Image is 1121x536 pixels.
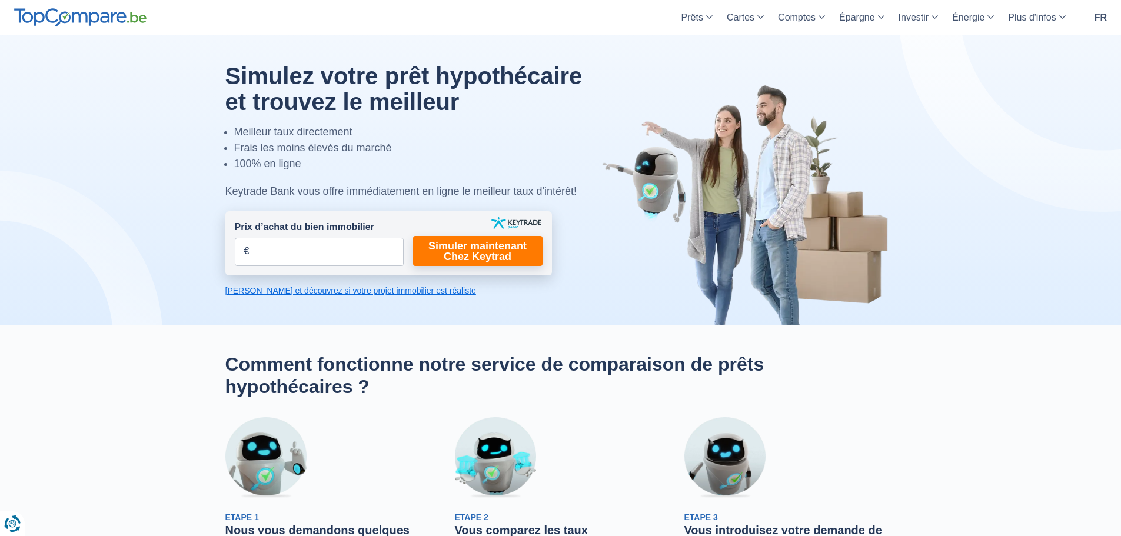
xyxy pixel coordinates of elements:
span: Etape 1 [225,512,259,522]
span: Etape 2 [455,512,488,522]
img: Etape 3 [684,417,766,498]
span: € [244,245,250,258]
li: Meilleur taux directement [234,124,610,140]
img: Etape 1 [225,417,307,498]
h1: Simulez votre prêt hypothécaire et trouvez le meilleur [225,63,610,115]
img: TopCompare [14,8,147,27]
a: Simuler maintenant Chez Keytrad [413,236,543,266]
div: Keytrade Bank vous offre immédiatement en ligne le meilleur taux d'intérêt! [225,184,610,199]
img: Etape 2 [455,417,536,498]
h2: Comment fonctionne notre service de comparaison de prêts hypothécaires ? [225,353,896,398]
label: Prix d’achat du bien immobilier [235,221,374,234]
a: [PERSON_NAME] et découvrez si votre projet immobilier est réaliste [225,285,552,297]
li: Frais les moins élevés du marché [234,140,610,156]
span: Etape 3 [684,512,718,522]
img: keytrade [491,217,541,229]
img: image-hero [602,84,896,325]
li: 100% en ligne [234,156,610,172]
